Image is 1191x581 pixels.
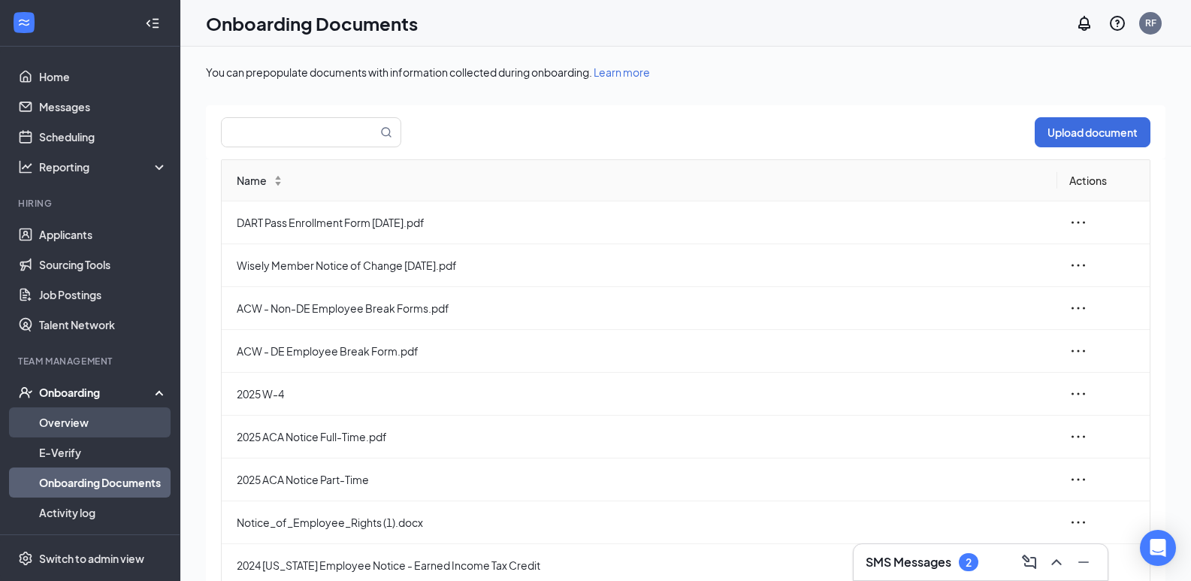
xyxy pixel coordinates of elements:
span: 2025 ACA Notice Full-Time.pdf [237,428,1045,445]
svg: UserCheck [18,385,33,400]
a: Job Postings [39,280,168,310]
span: Wisely Member Notice of Change [DATE].pdf [237,257,1045,274]
span: Name [237,172,267,189]
a: Talent Network [39,310,168,340]
span: ellipsis [1069,256,1087,274]
div: Hiring [18,197,165,210]
a: Scheduling [39,122,168,152]
div: Team Management [18,355,165,368]
button: Upload document [1035,117,1150,147]
span: ellipsis [1069,513,1087,531]
span: 2024 [US_STATE] Employee Notice - Earned Income Tax Credit [237,557,1045,573]
span: ↑ [273,176,283,180]
span: ellipsis [1069,213,1087,231]
svg: QuestionInfo [1108,14,1126,32]
a: Applicants [39,219,168,250]
div: RF [1145,17,1156,29]
span: ellipsis [1069,299,1087,317]
svg: Analysis [18,159,33,174]
div: Reporting [39,159,168,174]
h3: SMS Messages [866,554,951,570]
svg: WorkstreamLogo [17,15,32,30]
a: E-Verify [39,437,168,468]
span: ↓ [273,180,283,185]
a: Overview [39,407,168,437]
a: Team [39,528,168,558]
span: 2025 ACA Notice Part-Time [237,471,1045,488]
div: Switch to admin view [39,551,144,566]
svg: ChevronUp [1047,553,1066,571]
svg: ComposeMessage [1020,553,1038,571]
a: Home [39,62,168,92]
svg: Settings [18,551,33,566]
div: Onboarding [39,385,155,400]
svg: Collapse [145,16,160,31]
a: Sourcing Tools [39,250,168,280]
span: ellipsis [1069,471,1087,489]
button: ChevronUp [1044,550,1069,574]
h1: Onboarding Documents [206,11,418,36]
div: 2 [966,556,972,569]
span: Notice_of_Employee_Rights (1).docx [237,514,1045,531]
div: You can prepopulate documents with information collected during onboarding. [206,65,1165,80]
a: Messages [39,92,168,122]
span: 2025 W-4 [237,386,1045,402]
a: Learn more [594,65,650,79]
svg: Minimize [1075,553,1093,571]
div: Open Intercom Messenger [1140,530,1176,566]
span: DART Pass Enrollment Form [DATE].pdf [237,214,1045,231]
span: ACW - DE Employee Break Form.pdf [237,343,1045,359]
a: Activity log [39,498,168,528]
th: Actions [1057,160,1150,201]
span: ACW - Non-DE Employee Break Forms.pdf [237,300,1045,316]
svg: MagnifyingGlass [380,126,392,138]
button: Minimize [1072,550,1096,574]
svg: Notifications [1075,14,1093,32]
span: ellipsis [1069,428,1087,446]
button: ComposeMessage [1017,550,1041,574]
span: ellipsis [1069,385,1087,403]
a: Onboarding Documents [39,468,168,498]
span: ellipsis [1069,342,1087,360]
